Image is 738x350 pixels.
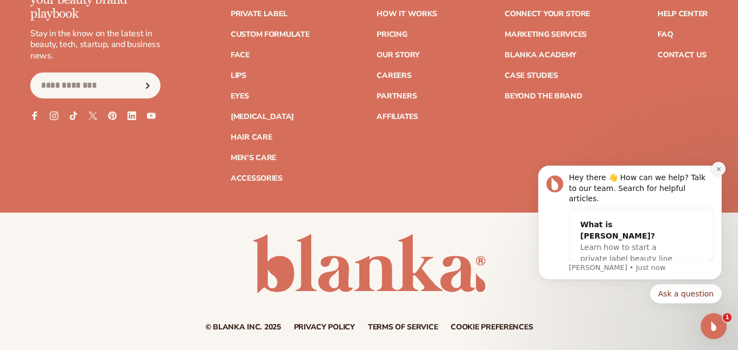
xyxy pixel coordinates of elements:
a: Contact Us [658,51,706,59]
small: © Blanka Inc. 2025 [205,322,281,332]
iframe: Intercom notifications message [522,141,738,321]
a: Marketing services [505,31,587,38]
a: Eyes [231,93,249,100]
a: How It Works [377,10,437,18]
a: Privacy policy [294,323,355,331]
a: Blanka Academy [505,51,576,59]
a: Partners [377,93,417,100]
a: [MEDICAL_DATA] [231,113,294,121]
a: Cookie preferences [451,323,533,331]
a: Custom formulate [231,31,310,38]
a: Hair Care [231,134,272,141]
a: Private label [231,10,287,18]
a: Accessories [231,175,283,182]
a: Case Studies [505,72,558,80]
a: Men's Care [231,154,276,162]
p: Stay in the know on the latest in beauty, tech, startup, and business news. [30,28,160,62]
a: Connect your store [505,10,590,18]
a: Careers [377,72,411,80]
a: Lips [231,72,246,80]
span: 1 [723,313,732,322]
a: Face [231,51,250,59]
button: Subscribe [136,72,160,98]
a: Beyond the brand [505,93,582,100]
a: Help Center [658,10,708,18]
a: FAQ [658,31,673,38]
a: Affiliates [377,113,418,121]
a: Terms of service [368,323,438,331]
a: Our Story [377,51,419,59]
a: Pricing [377,31,407,38]
iframe: Intercom live chat [701,313,727,339]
